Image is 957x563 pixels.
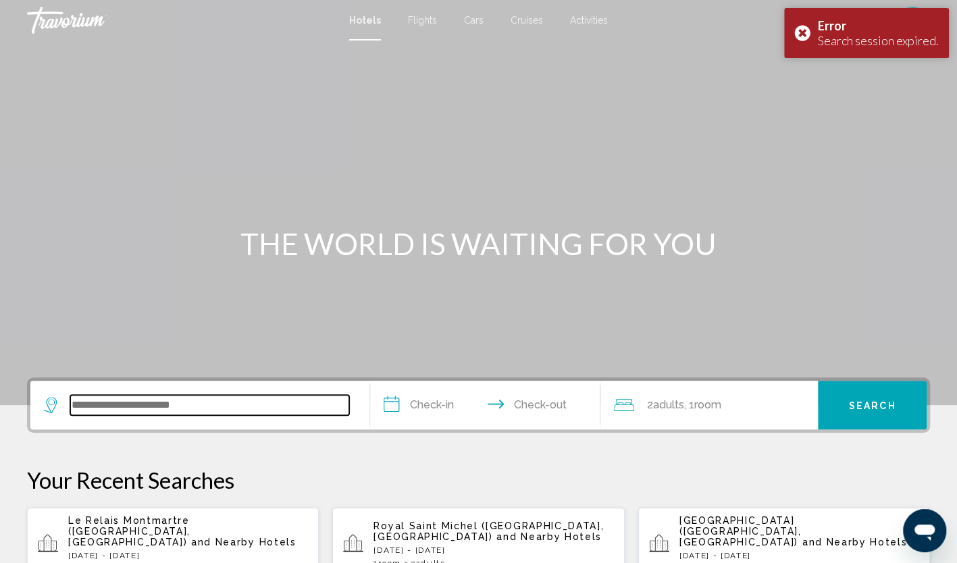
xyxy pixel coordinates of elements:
span: [GEOGRAPHIC_DATA] ([GEOGRAPHIC_DATA], [GEOGRAPHIC_DATA]) [679,515,802,547]
a: Travorium [27,7,336,34]
span: and Nearby Hotels [496,531,602,542]
span: Adults [652,398,683,411]
span: , 1 [683,396,721,414]
iframe: Кнопка запуска окна обмена сообщениями [903,509,946,552]
span: Room [694,398,721,411]
p: [DATE] - [DATE] [373,545,613,555]
h1: THE WORLD IS WAITING FOR YOU [226,226,732,261]
span: and Nearby Hotels [802,537,908,547]
button: Check in and out dates [370,381,601,429]
p: [DATE] - [DATE] [679,551,919,560]
a: Hotels [349,15,381,26]
a: Cruises [511,15,543,26]
a: Flights [408,15,437,26]
a: Cars [464,15,484,26]
button: User Menu [895,6,930,34]
button: Travelers: 2 adults, 0 children [600,381,818,429]
span: 2 [646,396,683,414]
div: Error [818,18,939,33]
div: Search session expired. [818,33,939,48]
span: and Nearby Hotels [191,537,296,547]
span: Le Relais Montmartre ([GEOGRAPHIC_DATA], [GEOGRAPHIC_DATA]) [68,515,190,547]
span: Search [849,400,896,411]
div: Search widget [30,381,927,429]
p: Your Recent Searches [27,466,930,493]
a: Activities [570,15,608,26]
button: Search [818,381,927,429]
span: Royal Saint Michel ([GEOGRAPHIC_DATA], [GEOGRAPHIC_DATA]) [373,520,604,542]
p: [DATE] - [DATE] [68,551,308,560]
